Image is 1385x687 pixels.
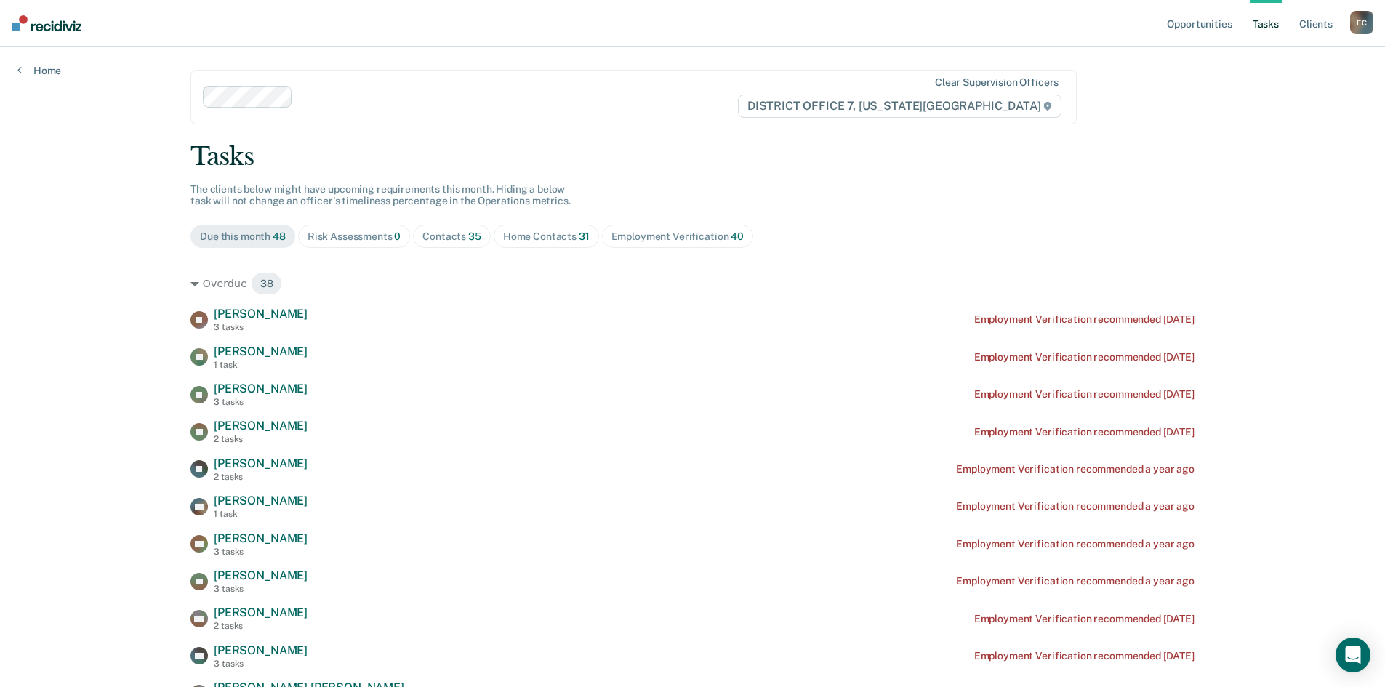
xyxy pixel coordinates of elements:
div: 3 tasks [214,397,308,407]
div: Employment Verification recommended [DATE] [974,313,1195,326]
img: Recidiviz [12,15,81,31]
span: 48 [273,230,286,242]
div: 3 tasks [214,659,308,669]
div: Employment Verification [611,230,744,243]
div: Employment Verification recommended [DATE] [974,650,1195,662]
span: [PERSON_NAME] [214,457,308,470]
div: 3 tasks [214,547,308,557]
div: Employment Verification recommended a year ago [956,538,1195,550]
div: Employment Verification recommended [DATE] [974,388,1195,401]
span: 40 [731,230,744,242]
span: [PERSON_NAME] [214,643,308,657]
div: Contacts [422,230,481,243]
span: [PERSON_NAME] [214,531,308,545]
div: Employment Verification recommended a year ago [956,463,1195,475]
div: Home Contacts [503,230,590,243]
span: [PERSON_NAME] [214,382,308,395]
div: Due this month [200,230,286,243]
div: Employment Verification recommended [DATE] [974,351,1195,363]
span: 31 [579,230,590,242]
div: E C [1350,11,1373,34]
button: EC [1350,11,1373,34]
span: [PERSON_NAME] [214,569,308,582]
div: 3 tasks [214,584,308,594]
span: 0 [394,230,401,242]
div: 2 tasks [214,621,308,631]
div: Employment Verification recommended a year ago [956,500,1195,513]
div: Clear supervision officers [935,76,1059,89]
div: Employment Verification recommended a year ago [956,575,1195,587]
div: 1 task [214,360,308,370]
span: 38 [251,272,283,295]
a: Home [17,64,61,77]
div: Tasks [190,142,1195,172]
span: [PERSON_NAME] [214,307,308,321]
div: Overdue 38 [190,272,1195,295]
span: DISTRICT OFFICE 7, [US_STATE][GEOGRAPHIC_DATA] [738,95,1061,118]
span: 35 [468,230,481,242]
div: Employment Verification recommended [DATE] [974,613,1195,625]
span: [PERSON_NAME] [214,419,308,433]
span: [PERSON_NAME] [214,494,308,507]
div: 2 tasks [214,434,308,444]
div: Risk Assessments [308,230,401,243]
span: [PERSON_NAME] [214,606,308,619]
div: 2 tasks [214,472,308,482]
span: The clients below might have upcoming requirements this month. Hiding a below task will not chang... [190,183,571,207]
span: [PERSON_NAME] [214,345,308,358]
div: 3 tasks [214,322,308,332]
div: Employment Verification recommended [DATE] [974,426,1195,438]
div: 1 task [214,509,308,519]
div: Open Intercom Messenger [1336,638,1370,672]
